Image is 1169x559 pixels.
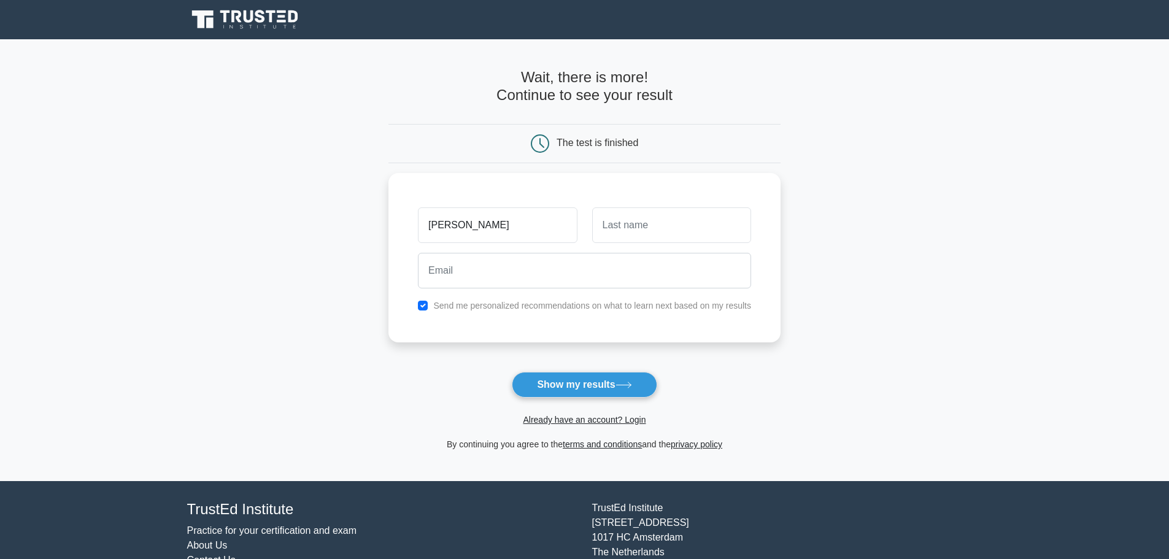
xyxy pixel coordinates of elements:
[512,372,657,398] button: Show my results
[433,301,751,310] label: Send me personalized recommendations on what to learn next based on my results
[523,415,646,425] a: Already have an account? Login
[592,207,751,243] input: Last name
[388,69,781,104] h4: Wait, there is more! Continue to see your result
[381,437,788,452] div: By continuing you agree to the and the
[563,439,642,449] a: terms and conditions
[187,540,228,550] a: About Us
[557,137,638,148] div: The test is finished
[418,207,577,243] input: First name
[187,501,577,519] h4: TrustEd Institute
[187,525,357,536] a: Practice for your certification and exam
[671,439,722,449] a: privacy policy
[418,253,751,288] input: Email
